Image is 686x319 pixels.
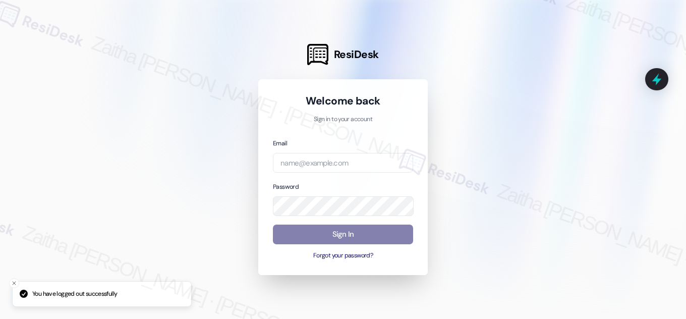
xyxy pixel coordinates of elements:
[273,115,413,124] p: Sign in to your account
[32,290,117,299] p: You have logged out successfully
[273,139,287,147] label: Email
[273,153,413,173] input: name@example.com
[307,44,328,65] img: ResiDesk Logo
[273,94,413,108] h1: Welcome back
[273,251,413,260] button: Forgot your password?
[9,278,19,288] button: Close toast
[273,225,413,244] button: Sign In
[273,183,299,191] label: Password
[334,47,379,62] span: ResiDesk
